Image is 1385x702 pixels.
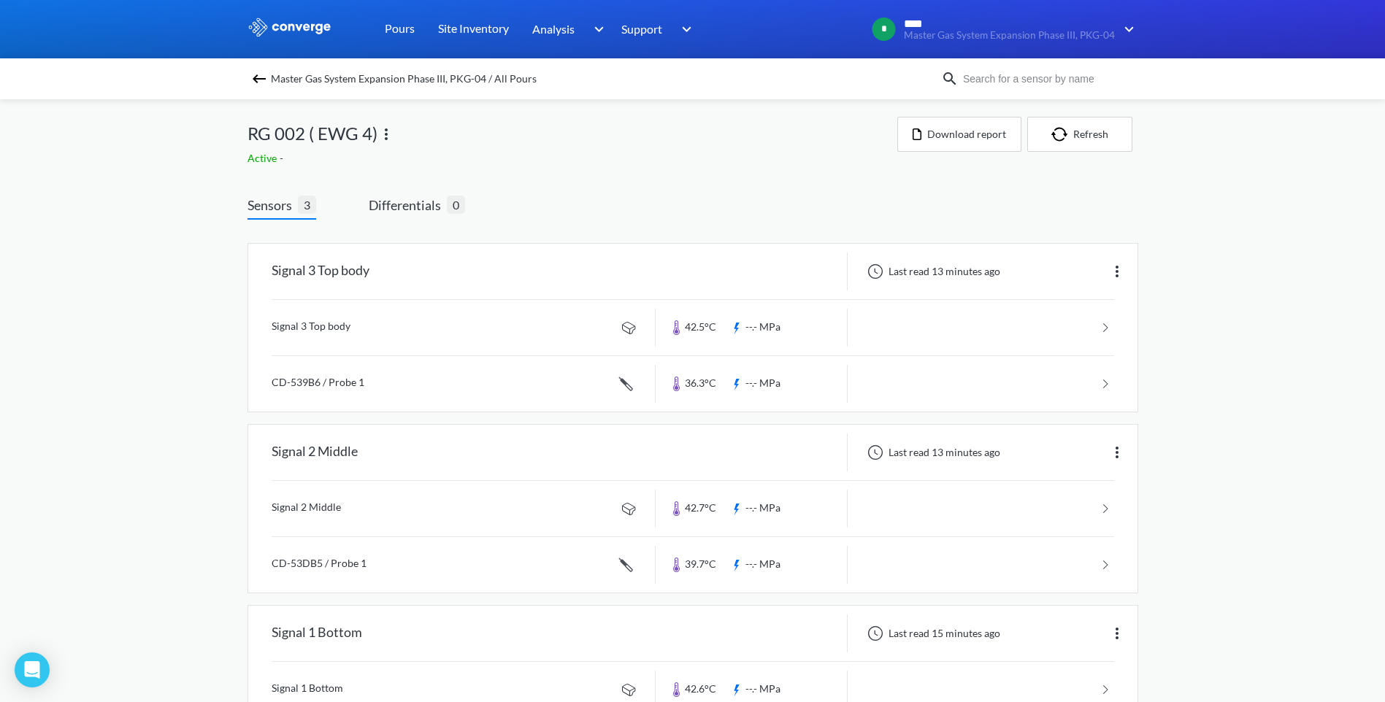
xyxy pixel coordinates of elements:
span: Differentials [369,195,447,215]
img: icon-file.svg [913,128,921,140]
img: more.svg [1108,625,1126,642]
img: logo_ewhite.svg [248,18,332,36]
div: Signal 1 Bottom [272,614,362,652]
img: downArrow.svg [584,20,607,38]
span: Master Gas System Expansion Phase III, PKG-04 [904,30,1115,41]
span: Active [248,152,280,164]
img: backspace.svg [250,70,268,88]
div: Signal 2 Middle [272,433,358,471]
div: Signal 3 Top body [272,252,369,290]
span: 3 [298,196,316,214]
div: Open Intercom Messenger [15,652,50,687]
img: more.svg [377,126,395,143]
img: more.svg [1108,444,1126,461]
span: 0 [447,196,465,214]
span: Master Gas System Expansion Phase III, PKG-04 / All Pours [271,69,537,89]
div: Last read 13 minutes ago [859,444,1005,461]
div: Last read 15 minutes ago [859,625,1005,642]
span: - [280,152,286,164]
span: Analysis [532,20,575,38]
div: Last read 13 minutes ago [859,263,1005,280]
img: downArrow.svg [672,20,696,38]
img: downArrow.svg [1115,20,1138,38]
img: icon-search.svg [941,70,959,88]
button: Refresh [1027,117,1132,152]
span: Sensors [248,195,298,215]
input: Search for a sensor by name [959,71,1135,87]
span: Support [621,20,662,38]
img: more.svg [1108,263,1126,280]
button: Download report [897,117,1021,152]
span: RG 002 ( EWG 4) [248,120,377,147]
img: icon-refresh.svg [1051,127,1073,142]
